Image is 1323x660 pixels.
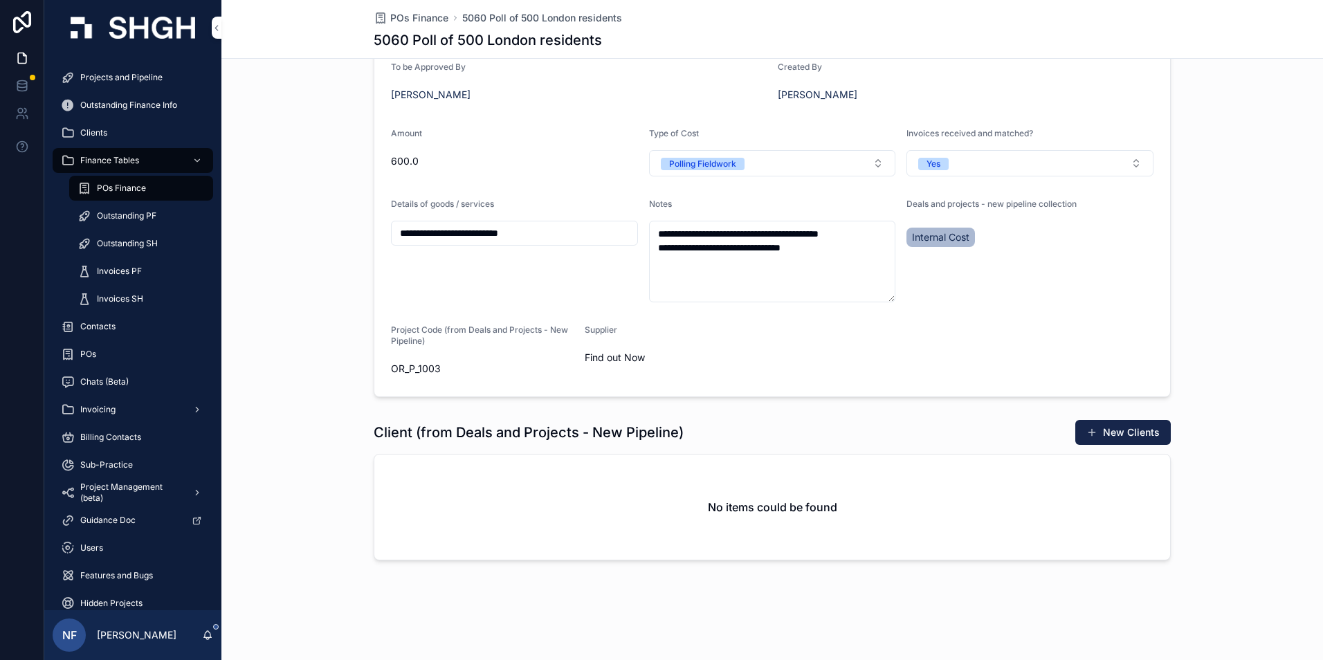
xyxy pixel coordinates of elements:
[80,72,163,83] span: Projects and Pipeline
[80,155,139,166] span: Finance Tables
[80,598,143,609] span: Hidden Projects
[53,535,213,560] a: Users
[53,452,213,477] a: Sub-Practice
[906,228,975,247] a: Internal Cost
[927,158,940,170] div: Yes
[97,183,146,194] span: POs Finance
[778,62,822,72] span: Created By
[80,349,96,360] span: POs
[374,423,684,442] h1: Client (from Deals and Projects - New Pipeline)
[53,314,213,339] a: Contacts
[708,499,837,515] h2: No items could be found
[80,432,141,443] span: Billing Contacts
[80,404,116,415] span: Invoicing
[80,321,116,332] span: Contacts
[53,591,213,616] a: Hidden Projects
[391,362,574,376] span: OR_P_1003
[80,570,153,581] span: Features and Bugs
[80,127,107,138] span: Clients
[71,17,195,39] img: App logo
[62,627,77,643] span: NF
[390,11,448,25] span: POs Finance
[778,88,857,102] a: [PERSON_NAME]
[97,238,158,249] span: Outstanding SH
[80,515,136,526] span: Guidance Doc
[391,199,494,209] span: Details of goods / services
[669,158,736,170] div: Polling Fieldwork
[53,563,213,588] a: Features and Bugs
[649,150,896,176] button: Select Button
[391,154,638,168] span: 600.0
[69,176,213,201] a: POs Finance
[53,508,213,533] a: Guidance Doc
[53,65,213,90] a: Projects and Pipeline
[391,88,471,102] a: [PERSON_NAME]
[80,100,177,111] span: Outstanding Finance Info
[391,62,466,72] span: To be Approved By
[53,425,213,450] a: Billing Contacts
[53,480,213,505] a: Project Management (beta)
[906,128,1033,138] span: Invoices received and matched?
[80,376,129,387] span: Chats (Beta)
[649,128,699,138] span: Type of Cost
[69,259,213,284] a: Invoices PF
[80,482,181,504] span: Project Management (beta)
[906,199,1077,209] span: Deals and projects - new pipeline collection
[97,266,142,277] span: Invoices PF
[69,286,213,311] a: Invoices SH
[53,148,213,173] a: Finance Tables
[649,199,672,209] span: Notes
[80,459,133,470] span: Sub-Practice
[906,150,1153,176] button: Select Button
[462,11,622,25] a: 5060 Poll of 500 London residents
[391,128,422,138] span: Amount
[97,628,176,642] p: [PERSON_NAME]
[69,231,213,256] a: Outstanding SH
[44,55,221,610] div: scrollable content
[53,397,213,422] a: Invoicing
[53,369,213,394] a: Chats (Beta)
[53,93,213,118] a: Outstanding Finance Info
[391,324,568,346] span: Project Code (from Deals and Projects - New Pipeline)
[374,11,448,25] a: POs Finance
[97,293,143,304] span: Invoices SH
[53,120,213,145] a: Clients
[912,230,969,244] span: Internal Cost
[374,30,602,50] h1: 5060 Poll of 500 London residents
[80,542,103,553] span: Users
[97,210,156,221] span: Outstanding PF
[585,324,617,335] span: Supplier
[53,342,213,367] a: POs
[1075,420,1171,445] button: New Clients
[585,351,645,365] span: Find out Now
[69,203,213,228] a: Outstanding PF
